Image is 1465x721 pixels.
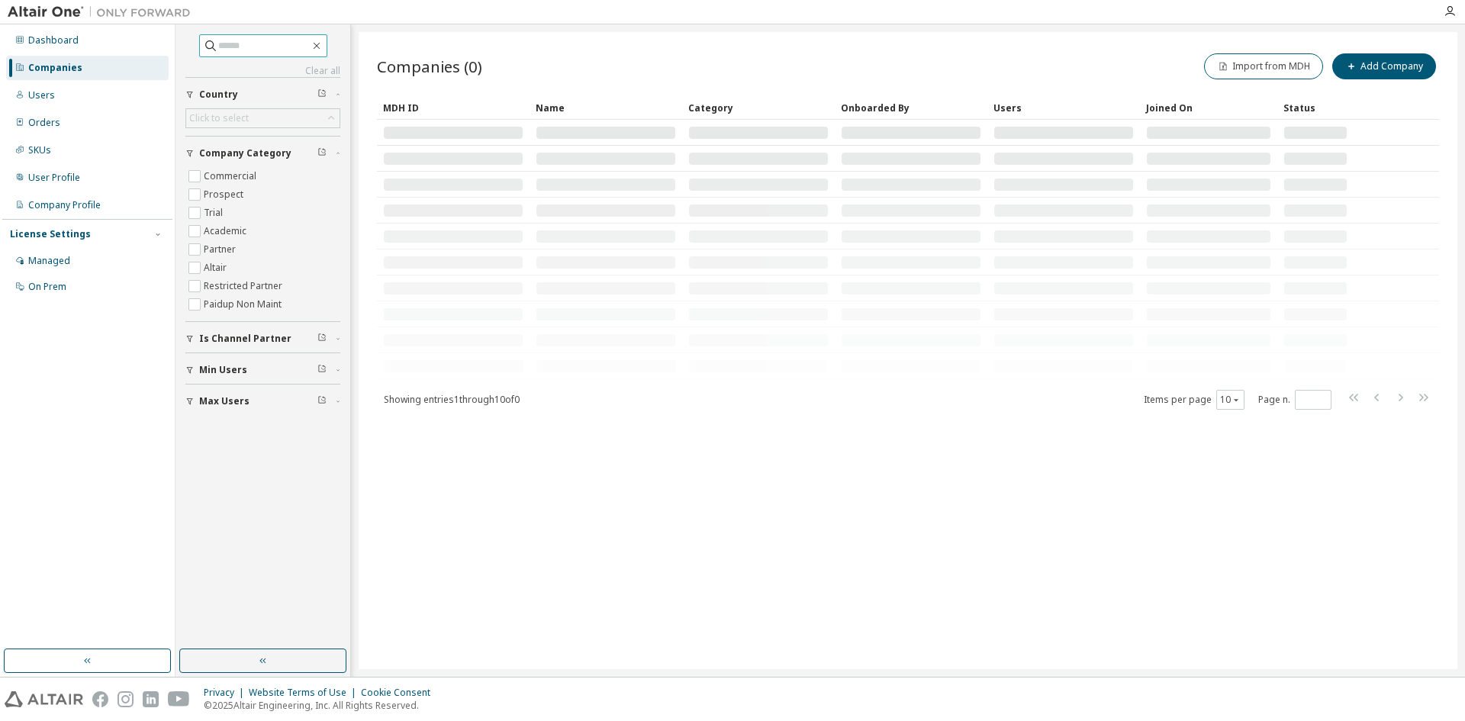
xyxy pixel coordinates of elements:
[28,89,55,101] div: Users
[377,56,482,77] span: Companies (0)
[199,364,247,376] span: Min Users
[204,687,249,699] div: Privacy
[199,147,291,159] span: Company Category
[28,144,51,156] div: SKUs
[1258,390,1331,410] span: Page n.
[317,89,327,101] span: Clear filter
[118,691,134,707] img: instagram.svg
[317,147,327,159] span: Clear filter
[204,222,250,240] label: Academic
[199,89,238,101] span: Country
[5,691,83,707] img: altair_logo.svg
[185,65,340,77] a: Clear all
[28,117,60,129] div: Orders
[204,277,285,295] label: Restricted Partner
[317,364,327,376] span: Clear filter
[204,295,285,314] label: Paidup Non Maint
[1204,53,1323,79] button: Import from MDH
[204,240,239,259] label: Partner
[186,109,340,127] div: Click to select
[8,5,198,20] img: Altair One
[10,228,91,240] div: License Settings
[688,95,829,120] div: Category
[28,172,80,184] div: User Profile
[204,259,230,277] label: Altair
[204,185,246,204] label: Prospect
[1332,53,1436,79] button: Add Company
[317,395,327,407] span: Clear filter
[204,204,226,222] label: Trial
[185,137,340,170] button: Company Category
[168,691,190,707] img: youtube.svg
[199,395,250,407] span: Max Users
[185,322,340,356] button: Is Channel Partner
[841,95,981,120] div: Onboarded By
[92,691,108,707] img: facebook.svg
[185,385,340,418] button: Max Users
[1144,390,1244,410] span: Items per page
[28,281,66,293] div: On Prem
[204,699,439,712] p: © 2025 Altair Engineering, Inc. All Rights Reserved.
[1146,95,1271,120] div: Joined On
[189,112,249,124] div: Click to select
[185,78,340,111] button: Country
[536,95,676,120] div: Name
[199,333,291,345] span: Is Channel Partner
[383,95,523,120] div: MDH ID
[993,95,1134,120] div: Users
[361,687,439,699] div: Cookie Consent
[143,691,159,707] img: linkedin.svg
[28,199,101,211] div: Company Profile
[1220,394,1241,406] button: 10
[185,353,340,387] button: Min Users
[28,34,79,47] div: Dashboard
[317,333,327,345] span: Clear filter
[1283,95,1347,120] div: Status
[384,393,520,406] span: Showing entries 1 through 10 of 0
[249,687,361,699] div: Website Terms of Use
[28,255,70,267] div: Managed
[204,167,259,185] label: Commercial
[28,62,82,74] div: Companies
